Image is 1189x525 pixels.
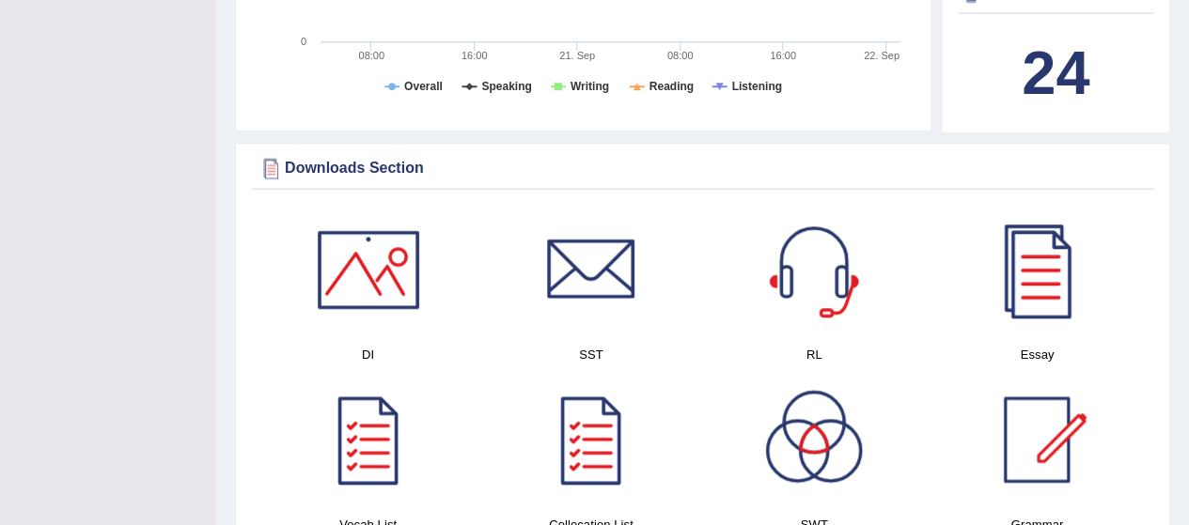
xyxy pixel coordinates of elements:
text: 16:00 [462,50,488,61]
text: 08:00 [358,50,384,61]
text: 0 [301,36,306,47]
h4: Essay [935,345,1139,364]
h4: RL [712,345,916,364]
tspan: Overall [404,80,443,93]
tspan: 21. Sep [559,50,595,61]
text: 16:00 [770,50,796,61]
tspan: Reading [649,80,694,93]
b: 24 [1022,39,1089,107]
h4: SST [489,345,693,364]
tspan: Speaking [481,80,531,93]
tspan: Listening [732,80,782,93]
div: Downloads Section [257,154,1149,182]
text: 08:00 [667,50,694,61]
h4: DI [266,345,470,364]
tspan: Writing [571,80,609,93]
tspan: 22. Sep [864,50,900,61]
